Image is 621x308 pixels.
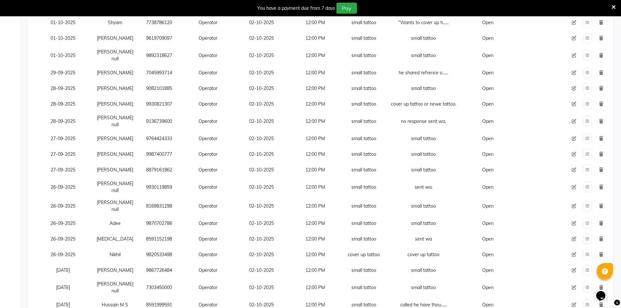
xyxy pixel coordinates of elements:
td: [PERSON_NAME] [93,162,137,178]
td: Operator [181,81,235,96]
td: Operator [181,131,235,146]
td: 01-10-2025 [33,15,93,30]
td: Open [461,231,514,247]
td: 9930821307 [137,96,181,112]
td: 7303450000 [137,278,181,297]
td: Operator [181,15,235,30]
div: small tattoo [389,220,458,227]
td: 7738786120 [137,15,181,30]
td: Operator [181,46,235,65]
td: 12:00 PM [288,112,342,131]
div: small tattoo [389,35,458,42]
td: small tattoo [342,215,386,231]
td: small tattoo [342,96,386,112]
td: 12:00 PM [288,247,342,262]
td: 01-10-2025 [33,46,93,65]
td: 9867726484 [137,262,181,278]
td: small tattoo [342,81,386,96]
td: [PERSON_NAME] [93,96,137,112]
td: small tattoo [342,15,386,30]
td: 02-10-2025 [235,46,288,65]
td: Operator [181,178,235,197]
td: [PERSON_NAME] null [93,178,137,197]
td: 02-10-2025 [235,30,288,46]
td: Operator [181,112,235,131]
td: 26-09-2025 [33,247,93,262]
td: 27-09-2025 [33,131,93,146]
td: Open [461,65,514,81]
td: 12:00 PM [288,215,342,231]
td: small tattoo [342,197,386,215]
td: Open [461,46,514,65]
td: 12:00 PM [288,81,342,96]
td: 02-10-2025 [235,96,288,112]
td: 01-10-2025 [33,30,93,46]
td: 28-09-2025 [33,112,93,131]
td: 28-09-2025 [33,81,93,96]
div: You have a payment due from 7 days [257,5,335,12]
td: 12:00 PM [288,231,342,247]
td: 02-10-2025 [235,262,288,278]
td: small tattoo [342,231,386,247]
td: 12:00 PM [288,162,342,178]
td: Open [461,30,514,46]
td: Operator [181,30,235,46]
div: small tattoo [389,267,458,274]
td: Open [461,197,514,215]
td: 02-10-2025 [235,15,288,30]
div: small tattoo [389,151,458,158]
td: 9987400777 [137,146,181,162]
td: [PERSON_NAME] [93,262,137,278]
td: cover up tattoo [342,247,386,262]
td: 26-09-2025 [33,178,93,197]
div: sent wa [389,236,458,242]
td: 02-10-2025 [235,162,288,178]
iframe: chat widget [594,282,614,301]
div: small tattoo [389,135,458,142]
td: 12:00 PM [288,262,342,278]
td: 02-10-2025 [235,146,288,162]
div: small tattoo [389,167,458,173]
td: 12:00 PM [288,146,342,162]
td: Operator [181,146,235,162]
div: small tattoo [389,85,458,92]
td: 02-10-2025 [235,131,288,146]
td: Operator [181,65,235,81]
td: 8169831298 [137,197,181,215]
div: no response sent wa. [389,118,458,125]
td: 9870702786 [137,215,181,231]
td: [PERSON_NAME] [93,30,137,46]
td: Shyam [93,15,137,30]
td: 8879161862 [137,162,181,178]
td: [PERSON_NAME] [93,65,137,81]
td: 7045993714 [137,65,181,81]
td: 8591152198 [137,231,181,247]
td: Open [461,112,514,131]
td: 12:00 PM [288,131,342,146]
td: 12:00 PM [288,15,342,30]
td: [PERSON_NAME] [93,146,137,162]
td: [DATE] [33,262,93,278]
td: Open [461,247,514,262]
td: Open [461,162,514,178]
td: Open [461,278,514,297]
td: Operator [181,278,235,297]
td: small tattoo [342,146,386,162]
div: cover up tattoo or newe tattoo. [389,101,458,108]
td: 02-10-2025 [235,197,288,215]
td: 12:00 PM [288,278,342,297]
td: 26-09-2025 [33,215,93,231]
td: Operator [181,231,235,247]
td: 9764424333 [137,131,181,146]
td: 9619709097 [137,30,181,46]
td: Open [461,215,514,231]
td: small tattoo [342,262,386,278]
td: 12:00 PM [288,197,342,215]
div: cover up tattoo [389,251,458,258]
div: small tattoo [389,284,458,291]
td: 27-09-2025 [33,162,93,178]
td: Open [461,178,514,197]
td: 28-09-2025 [33,96,93,112]
td: [PERSON_NAME] [93,81,137,96]
div: small tattoo [389,203,458,210]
